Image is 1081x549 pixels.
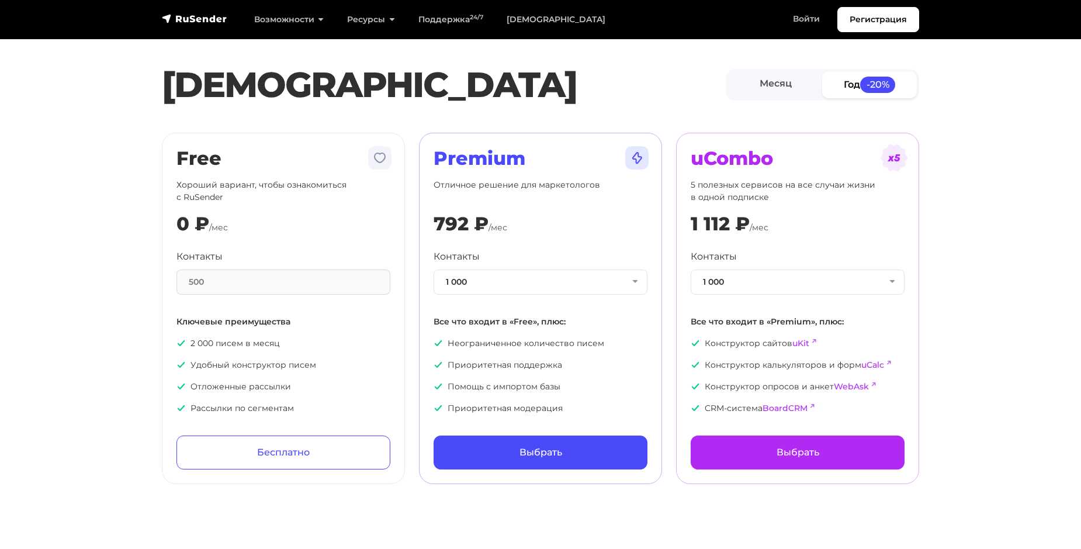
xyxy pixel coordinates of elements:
[861,360,884,370] a: uCalc
[176,339,186,348] img: icon-ok.svg
[880,144,908,172] img: tarif-ucombo.svg
[691,403,700,413] img: icon-ok.svg
[434,250,480,264] label: Контакты
[728,71,823,98] a: Месяц
[176,436,390,469] a: Бесплатно
[434,337,647,350] p: Неограниченное количество писем
[434,213,488,235] div: 792 ₽
[488,222,507,233] span: /мес
[691,337,905,350] p: Конструктор сайтов
[434,359,647,371] p: Приоритетная поддержка
[434,316,647,328] p: Все что входит в «Free», плюс:
[434,339,443,348] img: icon-ok.svg
[242,8,335,32] a: Возможности
[781,7,831,31] a: Войти
[623,144,651,172] img: tarif-premium.svg
[691,339,700,348] img: icon-ok.svg
[209,222,228,233] span: /мес
[691,360,700,370] img: icon-ok.svg
[691,436,905,469] a: Выбрать
[792,338,809,348] a: uKit
[691,382,700,391] img: icon-ok.svg
[691,316,905,328] p: Все что входит в «Premium», плюс:
[691,179,905,203] p: 5 полезных сервисов на все случаи жизни в одной подписке
[434,147,647,170] h2: Premium
[691,359,905,371] p: Конструктор калькуляторов и форм
[176,337,390,350] p: 2 000 писем в месяц
[176,179,390,203] p: Хороший вариант, чтобы ознакомиться с RuSender
[176,147,390,170] h2: Free
[176,360,186,370] img: icon-ok.svg
[837,7,919,32] a: Регистрация
[691,147,905,170] h2: uCombo
[434,270,647,295] button: 1 000
[860,77,895,92] span: -20%
[434,382,443,391] img: icon-ok.svg
[495,8,617,32] a: [DEMOGRAPHIC_DATA]
[434,360,443,370] img: icon-ok.svg
[407,8,495,32] a: Поддержка24/7
[176,402,390,415] p: Рассылки по сегментам
[470,13,483,21] sup: 24/7
[335,8,406,32] a: Ресурсы
[691,250,737,264] label: Контакты
[434,403,443,413] img: icon-ok.svg
[176,382,186,391] img: icon-ok.svg
[434,179,647,203] p: Отличное решение для маркетологов
[834,381,869,392] a: WebAsk
[434,436,647,469] a: Выбрать
[750,222,768,233] span: /мес
[176,381,390,393] p: Отложенные рассылки
[162,13,227,25] img: RuSender
[176,403,186,413] img: icon-ok.svg
[176,359,390,371] p: Удобный конструктор писем
[763,403,808,413] a: BoardCRM
[691,381,905,393] p: Конструктор опросов и анкет
[691,402,905,415] p: CRM-система
[176,213,209,235] div: 0 ₽
[822,71,917,98] a: Год
[434,381,647,393] p: Помощь с импортом базы
[176,316,390,328] p: Ключевые преимущества
[162,64,726,106] h1: [DEMOGRAPHIC_DATA]
[691,270,905,295] button: 1 000
[691,213,750,235] div: 1 112 ₽
[176,250,223,264] label: Контакты
[434,402,647,415] p: Приоритетная модерация
[366,144,394,172] img: tarif-free.svg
